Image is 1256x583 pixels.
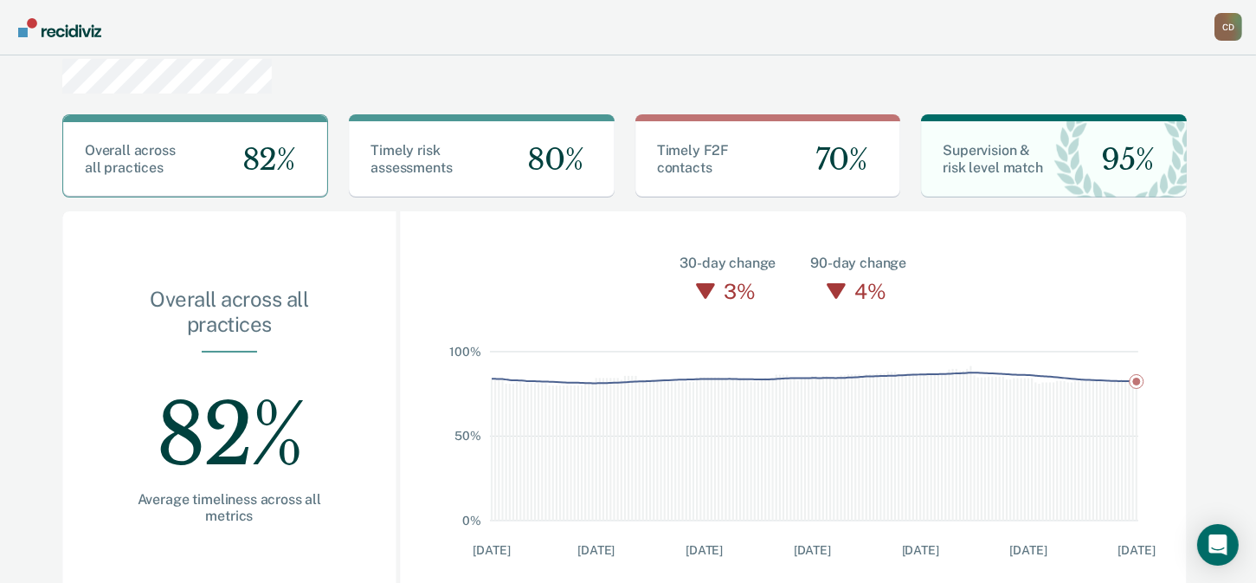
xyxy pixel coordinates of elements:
img: Recidiviz [18,18,101,37]
div: 3% [719,274,759,308]
div: Average timeliness across all metrics [118,491,341,524]
div: Open Intercom Messenger [1197,524,1239,566]
span: Supervision & risk level match [943,142,1042,176]
div: Overall across all practices [118,287,341,351]
span: 95% [1087,142,1153,178]
span: Timely F2F contacts [657,142,729,176]
text: [DATE] [577,543,615,557]
span: Timely risk assessments [370,142,452,176]
div: 4% [850,274,890,308]
text: [DATE] [473,543,510,557]
text: [DATE] [686,543,723,557]
div: 82% [118,353,341,491]
div: 30-day change [680,253,776,274]
text: [DATE] [1009,543,1047,557]
button: Profile dropdown button [1214,13,1242,41]
div: C D [1214,13,1242,41]
text: [DATE] [794,543,831,557]
text: [DATE] [1118,543,1155,557]
span: 82% [229,142,295,178]
span: 70% [802,142,867,178]
span: 80% [513,142,583,178]
text: [DATE] [901,543,938,557]
span: Overall across all practices [85,142,176,176]
div: 90-day change [810,253,906,274]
